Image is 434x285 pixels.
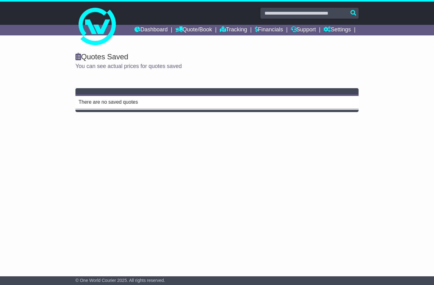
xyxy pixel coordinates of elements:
[75,63,359,70] p: You can see actual prices for quotes saved
[255,25,283,35] a: Financials
[75,52,359,61] div: Quotes Saved
[291,25,316,35] a: Support
[323,25,351,35] a: Settings
[175,25,212,35] a: Quote/Book
[134,25,168,35] a: Dashboard
[220,25,247,35] a: Tracking
[75,278,165,283] span: © One World Courier 2025. All rights reserved.
[75,95,359,109] td: There are no saved quotes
